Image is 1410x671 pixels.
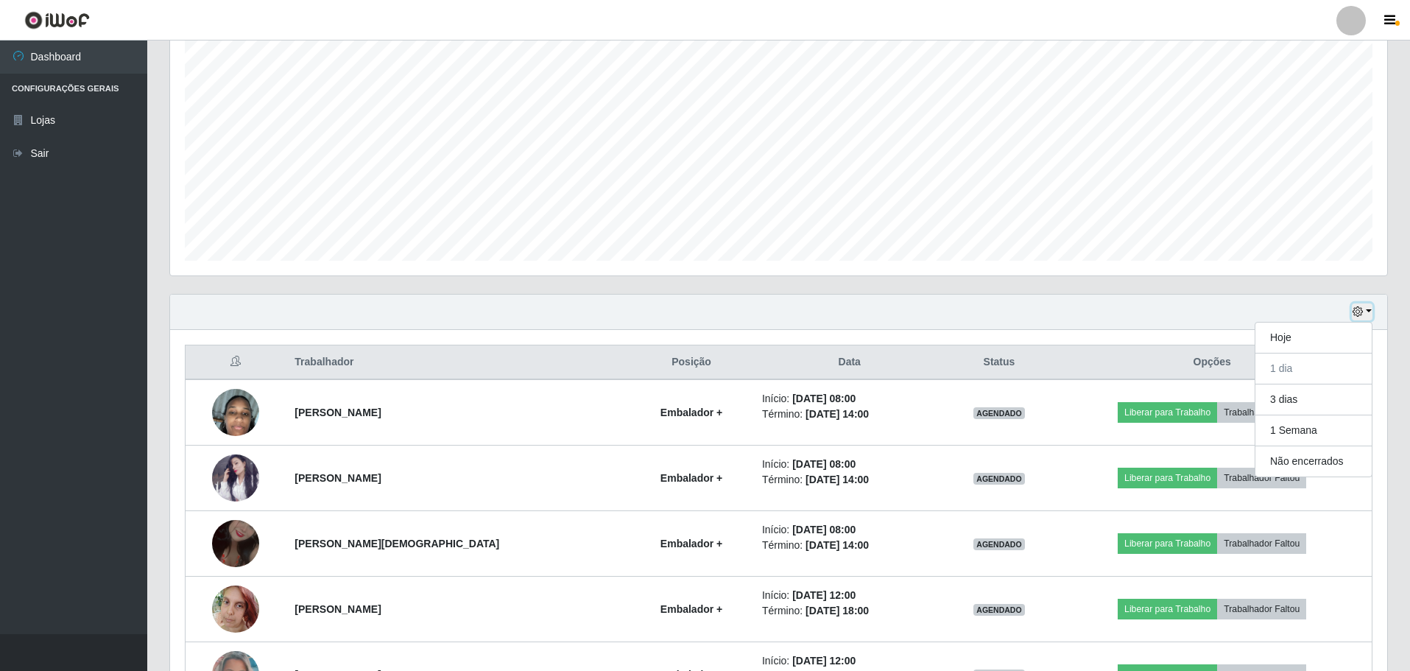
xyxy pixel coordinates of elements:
[806,408,869,420] time: [DATE] 14:00
[762,472,937,488] li: Término:
[806,474,869,485] time: [DATE] 14:00
[295,407,381,418] strong: [PERSON_NAME]
[660,538,722,549] strong: Embalador +
[762,522,937,538] li: Início:
[753,345,946,380] th: Data
[212,577,259,640] img: 1740504118302.jpeg
[24,11,90,29] img: CoreUI Logo
[295,538,499,549] strong: [PERSON_NAME][DEMOGRAPHIC_DATA]
[973,538,1025,550] span: AGENDADO
[660,603,722,615] strong: Embalador +
[762,407,937,422] li: Término:
[792,458,856,470] time: [DATE] 08:00
[1118,533,1217,554] button: Liberar para Trabalho
[1118,402,1217,423] button: Liberar para Trabalho
[792,655,856,667] time: [DATE] 12:00
[762,391,937,407] li: Início:
[1255,446,1372,477] button: Não encerrados
[212,502,259,586] img: 1757430371973.jpeg
[295,603,381,615] strong: [PERSON_NAME]
[660,472,722,484] strong: Embalador +
[762,588,937,603] li: Início:
[1217,599,1306,619] button: Trabalhador Faltou
[660,407,722,418] strong: Embalador +
[806,605,869,616] time: [DATE] 18:00
[1052,345,1372,380] th: Opções
[1255,415,1372,446] button: 1 Semana
[1118,599,1217,619] button: Liberar para Trabalho
[973,473,1025,485] span: AGENDADO
[762,457,937,472] li: Início:
[792,524,856,535] time: [DATE] 08:00
[1255,323,1372,354] button: Hoje
[762,538,937,553] li: Término:
[1118,468,1217,488] button: Liberar para Trabalho
[1217,402,1306,423] button: Trabalhador Faltou
[973,407,1025,419] span: AGENDADO
[762,603,937,619] li: Término:
[286,345,630,380] th: Trabalhador
[1217,533,1306,554] button: Trabalhador Faltou
[630,345,753,380] th: Posição
[1217,468,1306,488] button: Trabalhador Faltou
[792,589,856,601] time: [DATE] 12:00
[295,472,381,484] strong: [PERSON_NAME]
[1255,384,1372,415] button: 3 dias
[792,393,856,404] time: [DATE] 08:00
[1255,354,1372,384] button: 1 dia
[762,653,937,669] li: Início:
[946,345,1053,380] th: Status
[806,539,869,551] time: [DATE] 14:00
[212,454,259,502] img: 1757034953897.jpeg
[212,370,259,454] img: 1755386143751.jpeg
[973,604,1025,616] span: AGENDADO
